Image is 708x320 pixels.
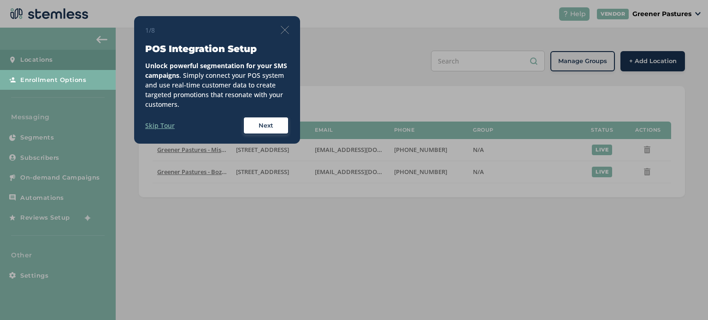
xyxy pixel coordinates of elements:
span: Enrollment Options [20,76,86,85]
h3: POS Integration Setup [145,42,289,55]
div: . Simply connect your POS system and use real-time customer data to create targeted promotions th... [145,61,289,109]
strong: Unlock powerful segmentation for your SMS campaigns [145,61,287,80]
button: Next [243,116,289,135]
label: Skip Tour [145,121,175,130]
span: Next [259,121,273,130]
img: icon-close-thin-accent-606ae9a3.svg [281,26,289,34]
span: 1/8 [145,25,155,35]
iframe: Chat Widget [662,276,708,320]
